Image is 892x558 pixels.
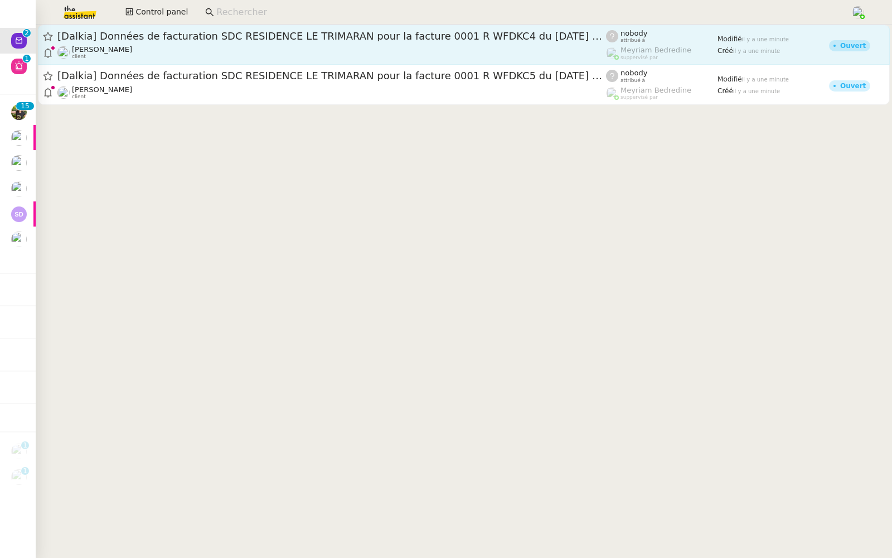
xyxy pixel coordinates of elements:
[135,6,188,18] span: Control panel
[620,37,645,44] span: attribué à
[72,45,132,54] span: [PERSON_NAME]
[72,94,86,100] span: client
[57,45,606,60] app-user-detailed-label: client
[25,55,29,65] p: 1
[620,55,658,61] span: suppervisé par
[23,29,31,37] nz-badge-sup: 2
[23,55,31,62] nz-badge-sup: 1
[23,467,27,477] p: 1
[718,87,733,95] span: Créé
[11,104,27,120] img: 59e8fd3f-8fb3-40bf-a0b4-07a768509d6a
[620,69,647,77] span: nobody
[21,441,29,449] nz-badge-sup: 1
[733,48,780,54] span: il y a une minute
[11,232,27,247] img: users%2F0zQGGmvZECeMseaPawnreYAQQyS2%2Favatar%2Feddadf8a-b06f-4db9-91c4-adeed775bb0f
[57,31,606,41] span: [Dalkia] Données de facturation SDC RESIDENCE LE TRIMARAN pour la facture 0001 R WFDKC4 du [DATE]...
[733,88,780,94] span: il y a une minute
[57,85,606,100] app-user-detailed-label: client
[852,6,864,18] img: users%2FaellJyylmXSg4jqeVbanehhyYJm1%2Favatar%2Fprofile-pic%20(4).png
[718,75,742,83] span: Modifié
[742,36,789,42] span: il y a une minute
[620,29,647,37] span: nobody
[57,71,606,81] span: [Dalkia] Données de facturation SDC RESIDENCE LE TRIMARAN pour la facture 0001 R WFDKC5 du [DATE]...
[11,181,27,196] img: users%2F1KZeGoDA7PgBs4M3FMhJkcSWXSs1%2Favatar%2F872c3928-ebe4-491f-ae76-149ccbe264e1
[606,86,718,100] app-user-label: suppervisé par
[11,130,27,146] img: users%2Fa6PbEmLwvGXylUqKytRPpDpAx153%2Favatar%2Ffanny.png
[620,78,645,84] span: attribué à
[11,469,27,485] img: users%2FHIWaaSoTa5U8ssS5t403NQMyZZE3%2Favatar%2Fa4be050e-05fa-4f28-bbe7-e7e8e4788720
[72,54,86,60] span: client
[57,86,70,99] img: users%2FHIWaaSoTa5U8ssS5t403NQMyZZE3%2Favatar%2Fa4be050e-05fa-4f28-bbe7-e7e8e4788720
[718,35,742,43] span: Modifié
[72,85,132,94] span: [PERSON_NAME]
[620,86,691,94] span: Meyriam Bedredine
[718,47,733,55] span: Créé
[606,46,718,60] app-user-label: suppervisé par
[21,102,25,112] p: 1
[57,46,70,59] img: users%2FHIWaaSoTa5U8ssS5t403NQMyZZE3%2Favatar%2Fa4be050e-05fa-4f28-bbe7-e7e8e4788720
[606,47,618,59] img: users%2FaellJyylmXSg4jqeVbanehhyYJm1%2Favatar%2Fprofile-pic%20(4).png
[742,76,789,83] span: il y a une minute
[25,102,30,112] p: 5
[620,46,691,54] span: Meyriam Bedredine
[11,155,27,171] img: users%2F1KZeGoDA7PgBs4M3FMhJkcSWXSs1%2Favatar%2F872c3928-ebe4-491f-ae76-149ccbe264e1
[25,29,29,39] p: 2
[606,29,718,44] app-user-label: attribué à
[216,5,839,20] input: Rechercher
[840,42,866,49] div: Ouvert
[11,444,27,459] img: users%2FHIWaaSoTa5U8ssS5t403NQMyZZE3%2Favatar%2Fa4be050e-05fa-4f28-bbe7-e7e8e4788720
[23,441,27,451] p: 1
[620,94,658,100] span: suppervisé par
[21,467,29,475] nz-badge-sup: 1
[16,102,33,110] nz-badge-sup: 15
[840,83,866,89] div: Ouvert
[606,87,618,99] img: users%2FaellJyylmXSg4jqeVbanehhyYJm1%2Favatar%2Fprofile-pic%20(4).png
[606,69,718,83] app-user-label: attribué à
[11,206,27,222] img: svg
[119,4,195,20] button: Control panel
